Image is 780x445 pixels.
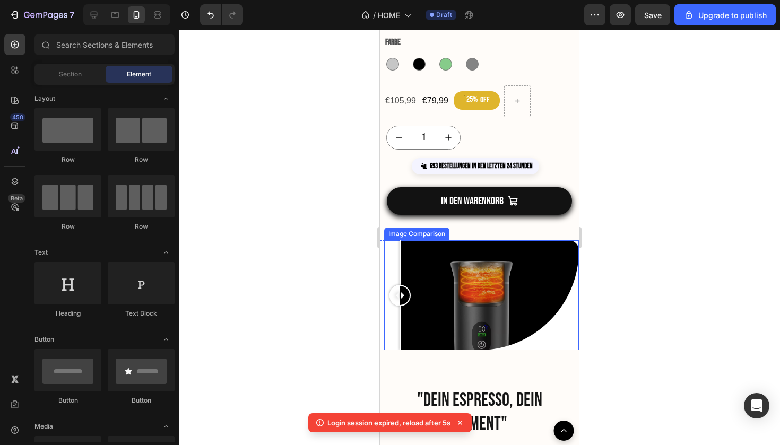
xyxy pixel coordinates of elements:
span: Section [59,69,82,79]
div: Heading [34,309,101,318]
span: Layout [34,94,55,103]
span: Button [34,335,54,344]
div: Open Intercom Messenger [744,393,769,418]
span: / [373,10,376,21]
div: 450 [10,113,25,121]
span: Save [644,11,662,20]
div: Row [108,222,175,231]
span: Toggle open [158,331,175,348]
div: Beta [8,194,25,203]
span: HOME [378,10,400,21]
span: Toggle open [158,90,175,107]
div: Upgrade to publish [683,10,767,21]
div: Text Block [108,309,175,318]
div: Row [108,155,175,164]
p: Login session expired, reload after 5s [327,417,450,428]
iframe: Design area [380,30,579,445]
span: Element [127,69,151,79]
span: Draft [436,10,452,20]
button: Save [635,4,670,25]
p: 7 [70,8,74,21]
div: Row [34,222,101,231]
input: Search Sections & Elements [34,34,175,55]
span: Media [34,422,53,431]
button: 7 [4,4,79,25]
div: Row [34,155,101,164]
div: Button [34,396,101,405]
span: Toggle open [158,244,175,261]
button: Upgrade to publish [674,4,776,25]
div: Button [108,396,175,405]
div: Undo/Redo [200,4,243,25]
span: Toggle open [158,418,175,435]
span: Text [34,248,48,257]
